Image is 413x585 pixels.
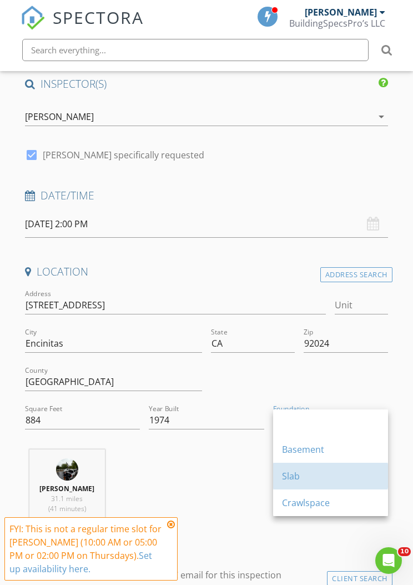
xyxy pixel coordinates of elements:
[398,547,411,556] span: 10
[375,110,388,123] i: arrow_drop_down
[320,267,392,282] div: Address Search
[375,547,402,574] iframe: Intercom live chat
[9,522,164,576] div: FYI: This is not a regular time slot for [PERSON_NAME] (10:00 AM or 05:00 PM or 02:00 PM on Thurs...
[289,18,385,29] div: BuildingSpecsPro’s LLC
[56,458,78,481] img: 34b20f0c66d44473ad69f47784d64031.png
[21,15,144,38] a: SPECTORA
[22,39,369,61] input: Search everything...
[53,6,144,29] span: SPECTORA
[25,211,388,238] input: Select date
[48,504,86,513] span: (41 minutes)
[25,112,94,122] div: [PERSON_NAME]
[25,264,388,279] h4: Location
[51,494,83,503] span: 31.1 miles
[305,7,377,18] div: [PERSON_NAME]
[282,469,379,483] div: Slab
[25,188,388,203] h4: Date/Time
[43,149,204,161] label: [PERSON_NAME] specifically requested
[25,77,388,91] h4: INSPECTOR(S)
[39,484,94,493] strong: [PERSON_NAME]
[282,496,379,509] div: Crawlspace
[282,443,379,456] div: Basement
[110,569,281,581] label: Enable Client CC email for this inspection
[21,6,45,30] img: The Best Home Inspection Software - Spectora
